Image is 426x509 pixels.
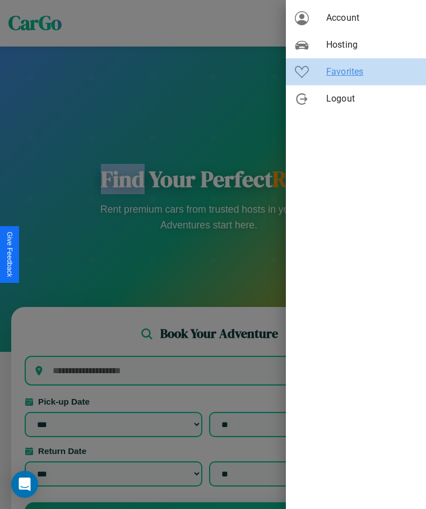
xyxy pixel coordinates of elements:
span: Logout [326,92,417,106]
div: Hosting [286,31,426,58]
span: Hosting [326,38,417,52]
div: Open Intercom Messenger [11,471,38,498]
div: Give Feedback [6,232,13,277]
div: Account [286,4,426,31]
span: Account [326,11,417,25]
span: Favorites [326,65,417,79]
div: Favorites [286,58,426,85]
div: Logout [286,85,426,112]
